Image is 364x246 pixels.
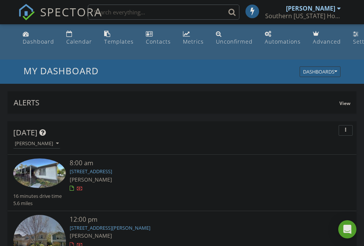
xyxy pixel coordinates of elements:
div: 16 minutes drive time [13,193,62,200]
a: Templates [101,27,137,49]
div: Automations [265,38,301,45]
span: [DATE] [13,127,37,138]
img: 9346956%2Fcover_photos%2F0jqXJHEd7ujtMHyGMWyJ%2Fsmall.jpg [13,158,66,188]
div: [PERSON_NAME] [286,5,335,12]
a: Contacts [143,27,174,49]
div: Advanced [313,38,341,45]
span: My Dashboard [23,64,98,77]
button: Dashboards [300,67,341,77]
span: [PERSON_NAME] [70,232,112,239]
span: View [339,100,350,107]
div: Contacts [146,38,171,45]
button: [PERSON_NAME] [13,139,60,149]
div: Unconfirmed [216,38,253,45]
div: [PERSON_NAME] [15,141,59,146]
a: 8:00 am [STREET_ADDRESS] [PERSON_NAME] 16 minutes drive time 5.6 miles [13,158,351,207]
a: Automations (Basic) [262,27,304,49]
a: Unconfirmed [213,27,256,49]
div: Dashboard [23,38,54,45]
a: Metrics [180,27,207,49]
input: Search everything... [88,5,239,20]
a: SPECTORA [18,10,102,26]
img: The Best Home Inspection Software - Spectora [18,4,35,20]
div: Southern Oregon Home Inspections [265,12,341,20]
div: Alerts [14,97,339,108]
div: Calendar [66,38,92,45]
div: 8:00 am [70,158,323,168]
span: [PERSON_NAME] [70,176,112,183]
div: Dashboards [303,69,337,75]
a: Dashboard [20,27,57,49]
span: SPECTORA [40,4,102,20]
div: Metrics [183,38,204,45]
div: 5.6 miles [13,200,62,207]
div: 12:00 pm [70,215,323,224]
a: [STREET_ADDRESS] [70,168,112,175]
div: Open Intercom Messenger [338,220,356,238]
a: [STREET_ADDRESS][PERSON_NAME] [70,224,150,231]
div: Templates [104,38,134,45]
a: Calendar [63,27,95,49]
a: Advanced [310,27,344,49]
